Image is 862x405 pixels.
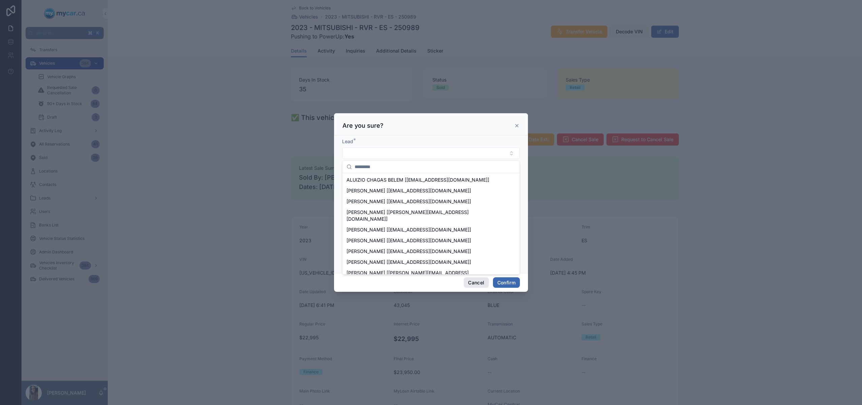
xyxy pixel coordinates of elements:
[346,177,489,183] span: ALUIZIO CHAGAS BELEM [[EMAIL_ADDRESS][DOMAIN_NAME]]
[342,138,353,144] span: Lead
[346,209,507,222] span: [PERSON_NAME] [[PERSON_NAME][EMAIL_ADDRESS][DOMAIN_NAME]]
[493,277,520,288] button: Confirm
[346,259,471,266] span: [PERSON_NAME] [[EMAIL_ADDRESS][DOMAIN_NAME]]
[346,226,471,233] span: [PERSON_NAME] [[EMAIL_ADDRESS][DOMAIN_NAME]]
[346,237,471,244] span: [PERSON_NAME] [[EMAIL_ADDRESS][DOMAIN_NAME]]
[342,173,520,274] div: Suggestions
[346,270,507,283] span: [PERSON_NAME] [[PERSON_NAME][EMAIL_ADDRESS][DOMAIN_NAME]]
[346,198,471,205] span: [PERSON_NAME] [[EMAIL_ADDRESS][DOMAIN_NAME]]
[342,148,520,159] button: Select Button
[464,277,489,288] button: Cancel
[346,187,471,194] span: [PERSON_NAME] [[EMAIL_ADDRESS][DOMAIN_NAME]]
[346,248,471,255] span: [PERSON_NAME] [[EMAIL_ADDRESS][DOMAIN_NAME]]
[342,122,384,130] h3: Are you sure?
